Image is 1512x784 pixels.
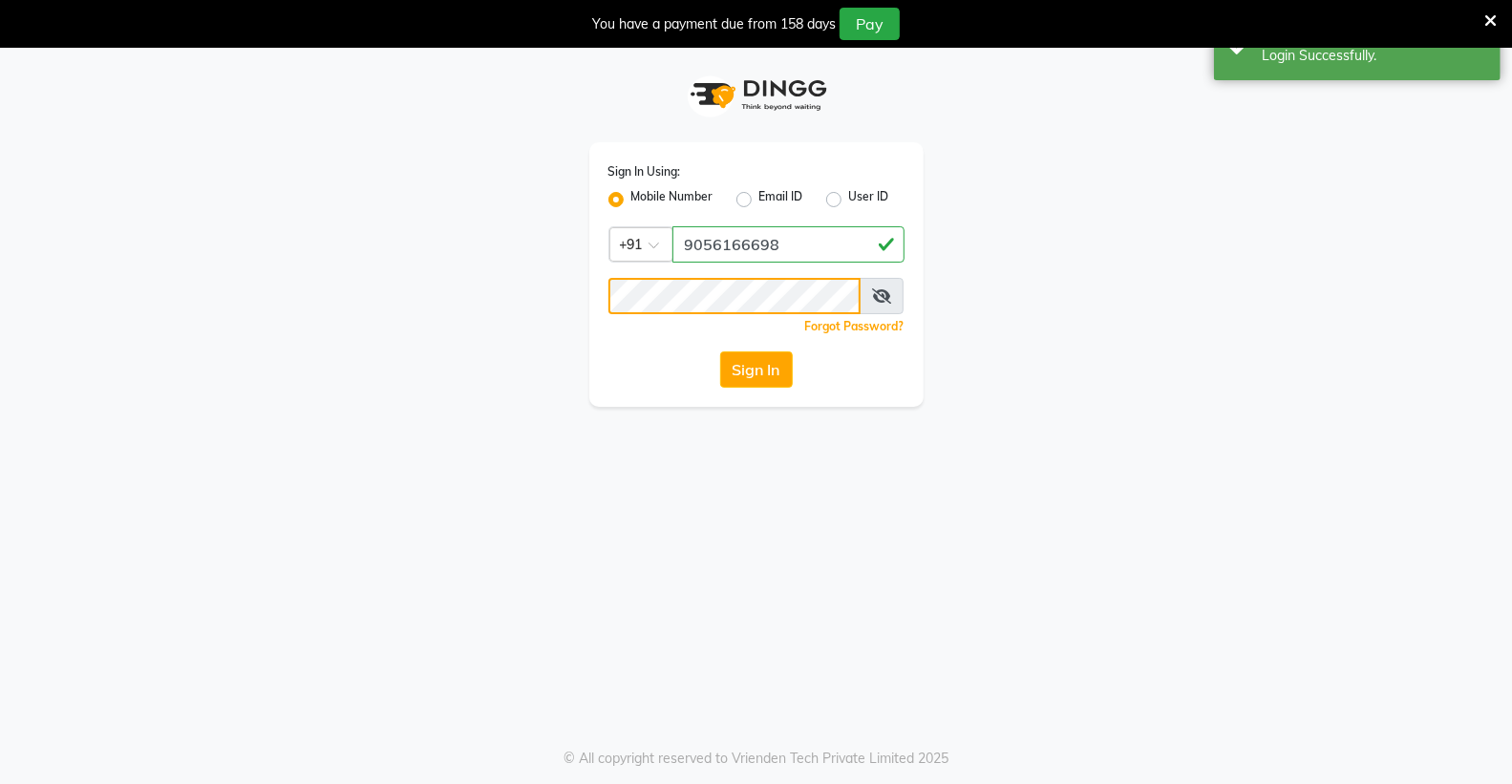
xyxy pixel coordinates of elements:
[720,351,793,388] button: Sign In
[849,188,889,211] label: User ID
[631,188,713,211] label: Mobile Number
[608,163,681,180] label: Sign In Using:
[608,278,862,314] input: Username
[672,226,905,263] input: Username
[805,319,905,333] a: Forgot Password?
[1262,46,1486,66] div: Login Successfully.
[840,8,900,40] button: Pay
[759,188,803,211] label: Email ID
[680,67,833,123] img: logo1.svg
[592,14,836,34] div: You have a payment due from 158 days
